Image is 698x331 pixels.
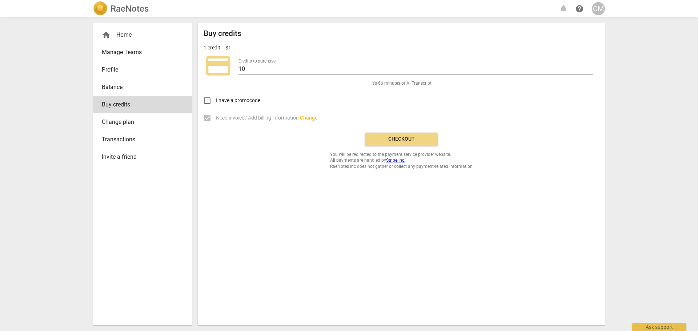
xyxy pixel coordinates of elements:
[102,135,177,144] span: Transactions
[102,31,111,39] span: home
[371,136,432,143] span: Checkout
[365,133,438,146] button: Checkout
[111,4,149,14] h2: RaeNotes
[102,83,177,92] span: Balance
[93,61,192,78] a: Profile
[93,113,192,131] a: Change plan
[102,100,177,109] span: Buy credits
[93,148,192,166] a: Invite a friend
[102,31,177,39] div: Home
[575,4,584,13] span: help
[93,1,149,16] a: LogoRaeNotes
[102,118,177,126] span: Change plan
[238,59,276,63] label: Credits to purchase
[204,29,241,38] h2: Buy credits
[573,2,586,15] a: Help
[300,115,317,121] span: Change
[102,65,177,74] span: Profile
[93,131,192,148] a: Transactions
[93,44,192,61] a: Manage Teams
[93,78,192,96] a: Balance
[204,51,233,80] span: credit_card
[102,48,177,57] span: Manage Teams
[93,1,108,16] img: Logo
[216,114,317,122] span: Need invoice? Add billing information
[386,158,405,163] a: Stripe Inc.
[330,152,473,170] span: You will be redirected to the payment service provider website. All payments are handled by RaeNo...
[102,153,177,161] span: Invite a friend
[372,80,432,86] span: It's 66 minutes of AI Transcript
[632,323,686,331] div: Ask support
[93,26,192,44] div: Home
[216,97,260,104] span: I have a promocode
[93,96,192,113] a: Buy credits
[204,44,231,52] p: 1 credit = $1
[592,2,605,15] button: CM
